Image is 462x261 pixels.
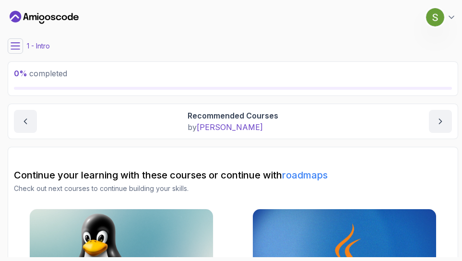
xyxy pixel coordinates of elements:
[14,168,452,182] h2: Continue your learning with these courses or continue with
[197,122,263,132] span: [PERSON_NAME]
[14,110,37,133] button: previous content
[14,184,452,193] p: Check out next courses to continue building your skills.
[10,10,79,25] a: Dashboard
[422,223,452,251] iframe: chat widget
[426,8,456,27] button: user profile image
[188,121,278,133] p: by
[14,69,27,78] span: 0 %
[188,110,278,121] p: Recommended Courses
[14,69,67,78] span: completed
[27,41,50,51] p: 1 - Intro
[426,8,444,26] img: user profile image
[280,49,452,218] iframe: chat widget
